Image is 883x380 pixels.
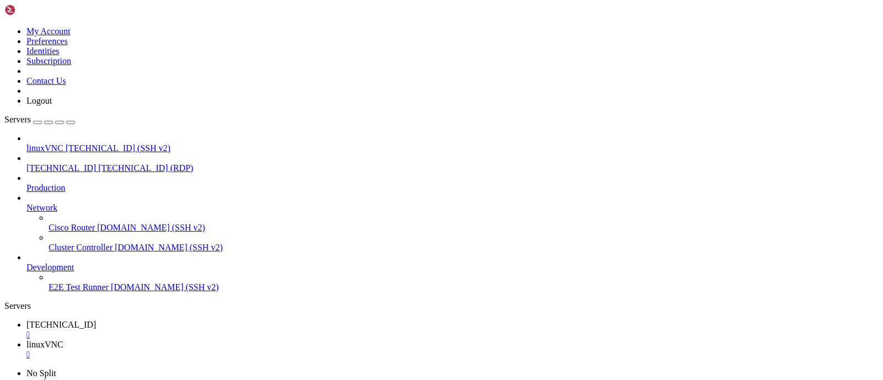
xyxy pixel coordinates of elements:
[4,33,738,42] x-row: * Management: [URL][DOMAIN_NAME]
[115,243,223,252] span: [DOMAIN_NAME] (SSH v2)
[4,164,738,173] x-row: Learn more about enabling ESM Apps service at [URL][DOMAIN_NAME]
[49,223,95,232] span: Cisco Router
[4,192,738,201] x-row: root@suspectzero13:~#
[26,183,879,193] a: Production
[98,163,193,173] span: [TECHNICAL_ID] (RDP)
[49,223,879,233] a: Cisco Router [DOMAIN_NAME] (SSH v2)
[26,133,879,153] li: linuxVNC [TECHNICAL_ID] (SSH v2)
[26,26,71,36] a: My Account
[66,143,171,153] span: [TECHNICAL_ID] (SSH v2)
[26,96,52,105] a: Logout
[26,340,63,349] span: linuxVNC
[26,263,74,272] span: Development
[4,115,31,124] span: Servers
[26,76,66,85] a: Contact Us
[4,115,75,124] a: Servers
[26,330,879,340] a: 
[49,272,879,292] li: E2E Test Runner [DOMAIN_NAME] (SSH v2)
[4,154,738,164] x-row: 10 additional security updates can be applied with ESM Apps.
[26,163,96,173] span: [TECHNICAL_ID]
[26,320,879,340] a: 176.102.65.175
[107,192,111,201] div: (22, 20)
[26,173,879,193] li: Production
[26,143,63,153] span: linuxVNC
[49,213,879,233] li: Cisco Router [DOMAIN_NAME] (SSH v2)
[26,153,879,173] li: [TECHNICAL_ID] [TECHNICAL_ID] (RDP)
[26,320,96,329] span: [TECHNICAL_ID]
[4,61,738,70] x-row: This system has been minimized by removing packages and content that are
[26,36,68,46] a: Preferences
[26,143,879,153] a: linuxVNC [TECHNICAL_ID] (SSH v2)
[4,70,738,79] x-row: not required on a system that users do not log into.
[26,46,60,56] a: Identities
[49,233,879,253] li: Cluster Controller [DOMAIN_NAME] (SSH v2)
[49,243,113,252] span: Cluster Controller
[4,126,738,136] x-row: 118 updates can be applied immediately.
[26,183,65,192] span: Production
[4,4,68,15] img: Shellngn
[111,282,219,292] span: [DOMAIN_NAME] (SSH v2)
[26,253,879,292] li: Development
[26,193,879,253] li: Network
[49,282,879,292] a: E2E Test Runner [DOMAIN_NAME] (SSH v2)
[4,4,738,14] x-row: Welcome to Ubuntu 24.04.2 LTS (GNU/Linux 6.8.0-55-generic x86_64)
[26,56,71,66] a: Subscription
[49,243,879,253] a: Cluster Controller [DOMAIN_NAME] (SSH v2)
[26,203,57,212] span: Network
[4,23,738,33] x-row: * Documentation: [URL][DOMAIN_NAME]
[26,263,879,272] a: Development
[4,42,738,51] x-row: * Support: [URL][DOMAIN_NAME]
[97,223,205,232] span: [DOMAIN_NAME] (SSH v2)
[26,368,56,378] a: No Split
[4,89,738,98] x-row: To restore this content, you can run the 'unminimize' command.
[4,108,738,117] x-row: Expanded Security Maintenance for Applications is not enabled.
[4,183,738,192] x-row: Last login: [DATE] from [TECHNICAL_ID]
[26,163,879,173] a: [TECHNICAL_ID] [TECHNICAL_ID] (RDP)
[26,350,879,360] a: 
[26,340,879,360] a: linuxVNC
[4,301,879,311] div: Servers
[26,203,879,213] a: Network
[4,136,738,145] x-row: To see these additional updates run: apt list --upgradable
[49,282,109,292] span: E2E Test Runner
